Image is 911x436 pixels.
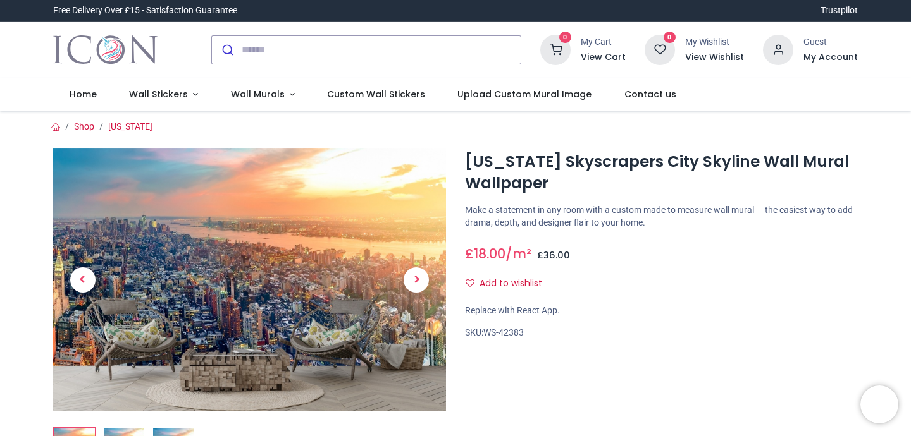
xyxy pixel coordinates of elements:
a: View Cart [581,51,626,64]
span: /m² [505,245,531,263]
div: Guest [803,36,858,49]
span: £ [465,245,505,263]
sup: 0 [664,32,676,44]
span: Next [404,267,429,293]
span: WS-42383 [483,327,524,337]
p: Make a statement in any room with a custom made to measure wall mural — the easiest way to add dr... [465,204,858,229]
sup: 0 [559,32,571,44]
button: Submit [212,36,242,64]
span: Contact us [624,88,676,100]
div: Replace with React App. [465,305,858,317]
div: Free Delivery Over £15 - Satisfaction Guarantee [53,4,237,17]
a: [US_STATE] [108,121,152,131]
a: Wall Stickers [113,78,214,111]
span: 36.00 [543,249,570,262]
img: Icon Wall Stickers [53,32,158,68]
a: My Account [803,51,858,64]
span: Home [70,88,97,100]
a: Trustpilot [821,4,858,17]
a: Previous [53,188,112,372]
span: Previous [70,267,96,293]
span: Wall Murals [231,88,285,100]
a: View Wishlist [685,51,744,64]
img: New York Skyscrapers City Skyline Wall Mural Wallpaper [53,148,446,411]
i: Add to wishlist [466,279,474,288]
span: Upload Custom Mural Image [457,88,592,100]
button: Add to wishlistAdd to wishlist [465,273,553,294]
a: 0 [645,44,675,54]
a: Logo of Icon Wall Stickers [53,32,158,68]
span: £ [537,249,570,262]
span: Custom Wall Stickers [327,88,425,100]
div: SKU: [465,327,858,339]
span: Wall Stickers [129,88,188,100]
a: 0 [540,44,571,54]
div: My Wishlist [685,36,744,49]
span: 18.00 [474,245,505,263]
a: Wall Murals [214,78,311,111]
a: Shop [74,121,94,131]
a: Next [387,188,446,372]
div: My Cart [581,36,626,49]
h1: [US_STATE] Skyscrapers City Skyline Wall Mural Wallpaper [465,151,858,195]
iframe: Brevo live chat [860,385,898,423]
